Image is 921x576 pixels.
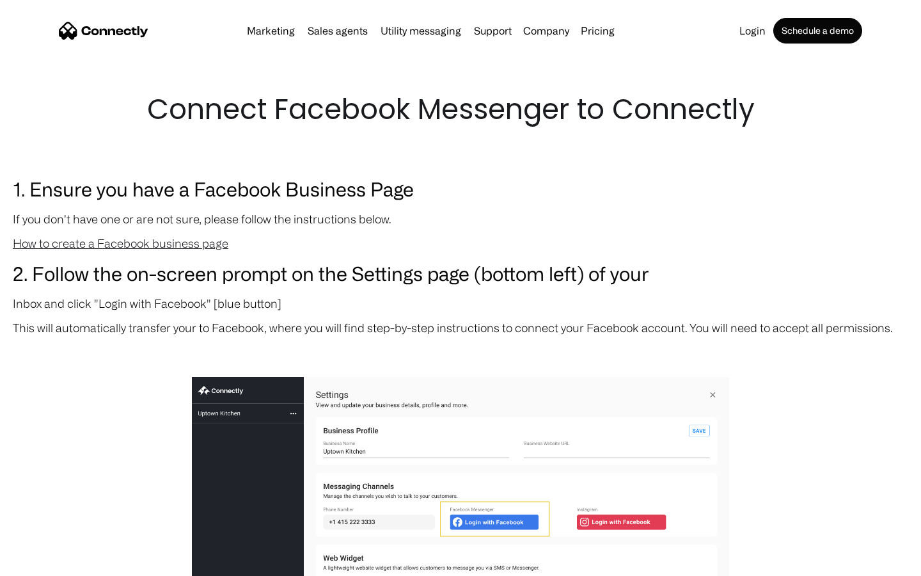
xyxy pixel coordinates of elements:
p: ‍ [13,343,908,361]
ul: Language list [26,554,77,572]
a: Sales agents [303,26,373,36]
a: How to create a Facebook business page [13,237,228,250]
a: Schedule a demo [773,18,862,44]
p: Inbox and click "Login with Facebook" [blue button] [13,294,908,312]
div: Company [523,22,569,40]
a: Login [734,26,771,36]
a: Marketing [242,26,300,36]
h3: 1. Ensure you have a Facebook Business Page [13,174,908,204]
a: Pricing [576,26,620,36]
aside: Language selected: English [13,554,77,572]
p: If you don't have one or are not sure, please follow the instructions below. [13,210,908,228]
a: Support [469,26,517,36]
h1: Connect Facebook Messenger to Connectly [147,90,774,129]
h3: 2. Follow the on-screen prompt on the Settings page (bottom left) of your [13,259,908,288]
p: This will automatically transfer your to Facebook, where you will find step-by-step instructions ... [13,319,908,337]
a: Utility messaging [375,26,466,36]
div: Company [519,22,573,40]
a: home [59,21,148,40]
